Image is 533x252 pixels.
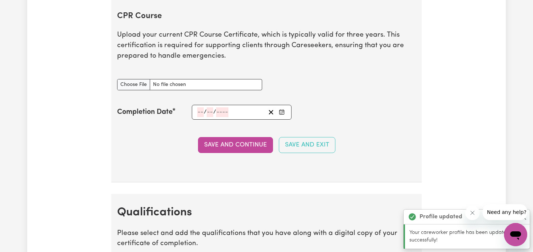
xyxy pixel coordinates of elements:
label: Completion Date [117,107,173,117]
span: / [213,109,216,115]
button: Save and Continue [198,137,273,153]
span: / [204,109,207,115]
button: Enter the Completion Date of your CPR Course [277,107,287,117]
iframe: Message from company [483,204,527,220]
button: Clear date [265,107,277,117]
button: Save and Exit [279,137,335,153]
input: ---- [216,107,228,117]
h2: CPR Course [117,12,416,21]
iframe: Button to launch messaging window [504,223,527,246]
p: Please select and add the qualifications that you have along with a digital copy of your certific... [117,228,416,249]
input: -- [197,107,204,117]
p: Your careworker profile has been updated successfully! [409,229,525,244]
input: -- [207,107,213,117]
strong: Profile updated [420,212,462,221]
h2: Qualifications [117,206,416,219]
p: Upload your current CPR Course Certificate, which is typically valid for three years. This certif... [117,30,416,61]
iframe: Close message [465,206,480,220]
